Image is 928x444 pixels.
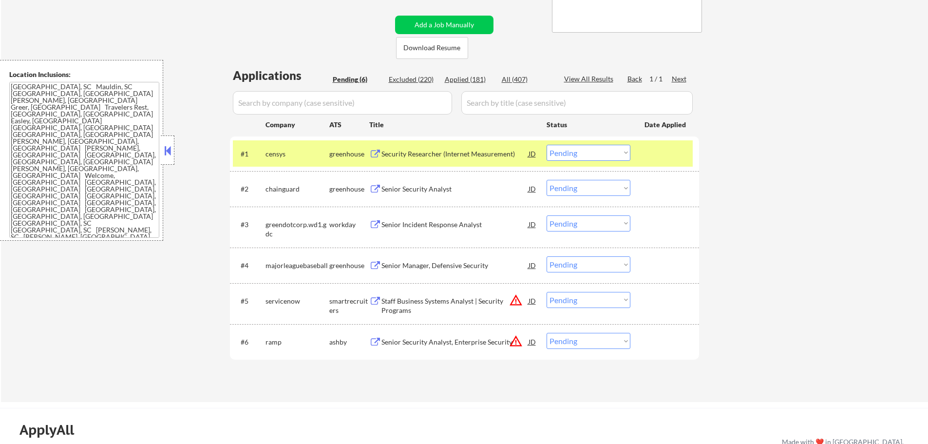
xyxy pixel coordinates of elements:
input: Search by company (case sensitive) [233,91,452,115]
div: greendotcorp.wd1.gdc [265,220,329,239]
div: workday [329,220,369,230]
div: smartrecruiters [329,296,369,315]
div: View All Results [564,74,616,84]
div: greenhouse [329,149,369,159]
div: JD [528,292,537,309]
div: ATS [329,120,369,130]
button: warning_amber [509,334,523,348]
div: JD [528,180,537,197]
div: greenhouse [329,261,369,270]
div: JD [528,145,537,162]
div: JD [528,256,537,274]
div: ramp [265,337,329,347]
div: Next [672,74,687,84]
div: Senior Manager, Defensive Security [381,261,529,270]
div: Applications [233,70,329,81]
div: Title [369,120,537,130]
button: warning_amber [509,293,523,307]
div: majorleaguebaseball [265,261,329,270]
div: Back [627,74,643,84]
div: Location Inclusions: [9,70,159,79]
div: #1 [241,149,258,159]
div: #3 [241,220,258,230]
div: censys [265,149,329,159]
div: Applied (181) [445,75,493,84]
button: Add a Job Manually [395,16,493,34]
div: Excluded (220) [389,75,437,84]
div: Company [265,120,329,130]
div: Senior Incident Response Analyst [381,220,529,230]
div: JD [528,215,537,233]
div: #4 [241,261,258,270]
div: servicenow [265,296,329,306]
div: Status [547,116,630,133]
div: ashby [329,337,369,347]
div: #2 [241,184,258,194]
div: chainguard [265,184,329,194]
div: greenhouse [329,184,369,194]
div: Security Researcher (Internet Measurement) [381,149,529,159]
div: 1 / 1 [649,74,672,84]
div: Senior Security Analyst, Enterprise Security [381,337,529,347]
div: #6 [241,337,258,347]
div: JD [528,333,537,350]
button: Download Resume [396,37,468,59]
div: Pending (6) [333,75,381,84]
div: Staff Business Systems Analyst | Security Programs [381,296,529,315]
div: ApplyAll [19,422,85,438]
div: #5 [241,296,258,306]
div: All (407) [502,75,550,84]
input: Search by title (case sensitive) [461,91,693,115]
div: Date Applied [644,120,687,130]
div: Senior Security Analyst [381,184,529,194]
